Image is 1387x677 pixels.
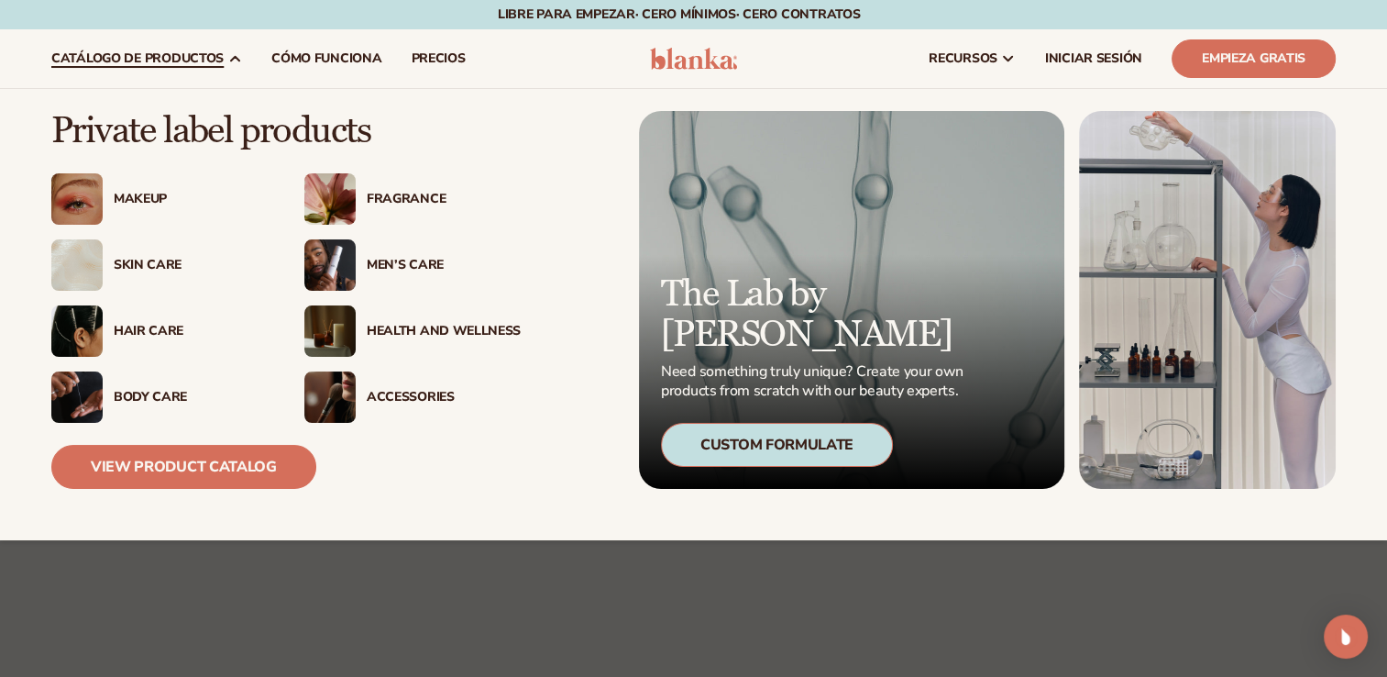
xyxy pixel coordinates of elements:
img: Female with glitter eye makeup. [51,173,103,225]
a: INICIAR SESIÓN [1030,29,1157,88]
a: View Product Catalog [51,445,316,489]
span: Catálogo de productos [51,51,224,66]
a: Recursos [914,29,1030,88]
a: Empieza gratis [1172,39,1336,78]
div: Men’s Care [367,258,521,273]
p: The Lab by [PERSON_NAME] [661,274,969,355]
img: Female in lab with equipment. [1079,111,1336,489]
a: Female with makeup brush. Accessories [304,372,521,423]
a: Cómo funciona [257,29,396,88]
p: Need something truly unique? Create your own products from scratch with our beauty experts. [661,362,969,401]
font: Libre para empezar· CERO mínimos· CERO contratos [498,6,861,23]
img: Female hair pulled back with clips. [51,305,103,357]
div: Health And Wellness [367,324,521,339]
a: Precios [397,29,480,88]
a: Male holding moisturizer bottle. Men’s Care [304,239,521,291]
span: Recursos [929,51,997,66]
div: Abra Intercom Messenger [1324,615,1368,659]
img: Female with makeup brush. [304,372,356,423]
div: Skin Care [114,258,268,273]
div: Makeup [114,192,268,207]
img: Male hand applying moisturizer. [51,372,103,423]
div: Body Care [114,390,268,405]
img: Candles and incense on table. [304,305,356,357]
p: Private label products [51,111,521,151]
a: Male hand applying moisturizer. Body Care [51,372,268,423]
a: Candles and incense on table. Health And Wellness [304,305,521,357]
div: Hair Care [114,324,268,339]
div: Accessories [367,390,521,405]
div: Custom Formulate [661,423,893,467]
span: Cómo funciona [271,51,381,66]
span: INICIAR SESIÓN [1045,51,1142,66]
a: Microscopic product formula. The Lab by [PERSON_NAME] Need something truly unique? Create your ow... [639,111,1064,489]
span: Precios [412,51,466,66]
img: Pink blooming flower. [304,173,356,225]
a: Female with glitter eye makeup. Makeup [51,173,268,225]
a: Cream moisturizer swatch. Skin Care [51,239,268,291]
img: Male holding moisturizer bottle. [304,239,356,291]
img: Cream moisturizer swatch. [51,239,103,291]
a: Pink blooming flower. Fragrance [304,173,521,225]
div: Fragrance [367,192,521,207]
a: Female hair pulled back with clips. Hair Care [51,305,268,357]
a: Catálogo de productos [37,29,257,88]
img: logotipo [650,48,737,70]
